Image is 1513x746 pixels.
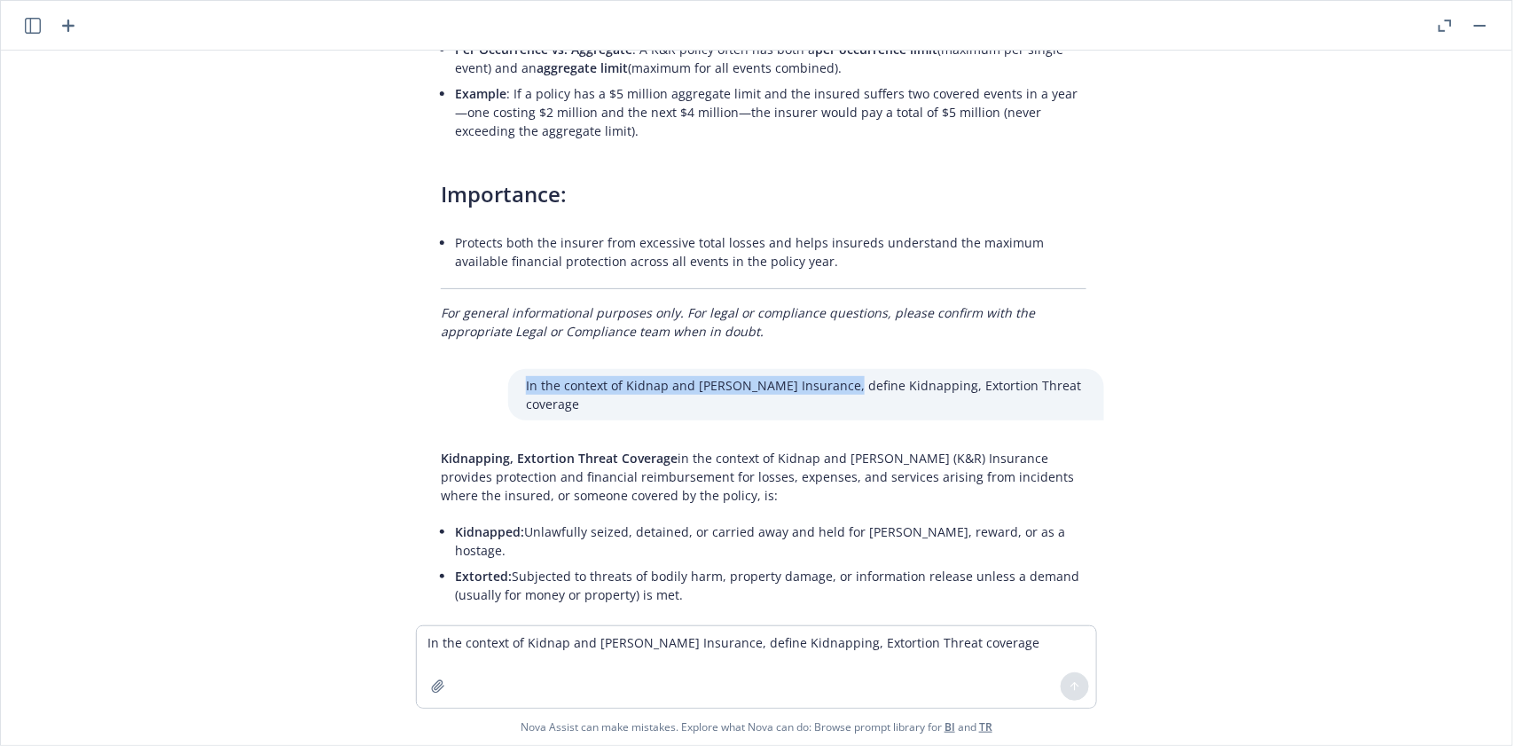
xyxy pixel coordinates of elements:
[455,523,524,540] span: Kidnapped:
[455,230,1086,274] li: Protects both the insurer from excessive total losses and helps insureds understand the maximum a...
[441,449,1086,505] p: in the context of Kidnap and [PERSON_NAME] (K&R) Insurance provides protection and financial reim...
[455,36,1086,81] li: : A K&R policy often has both a (maximum per single event) and an (maximum for all events combined).
[455,41,632,58] span: Per Occurrence vs. Aggregate
[945,719,955,734] a: BI
[441,450,678,467] span: Kidnapping, Extortion Threat Coverage
[521,709,992,745] span: Nova Assist can make mistakes. Explore what Nova can do: Browse prompt library for and
[455,568,512,585] span: Extorted:
[455,85,506,102] span: Example
[455,563,1086,608] li: Subjected to threats of bodily harm, property damage, or information release unless a demand (usu...
[441,179,1086,209] h3: Importance:
[815,41,937,58] span: per occurrence limit
[455,81,1086,144] li: : If a policy has a $5 million aggregate limit and the insured suffers two covered events in a ye...
[441,304,1035,340] em: For general informational purposes only. For legal or compliance questions, please confirm with t...
[455,519,1086,563] li: Unlawfully seized, detained, or carried away and held for [PERSON_NAME], reward, or as a hostage.
[979,719,992,734] a: TR
[537,59,628,76] span: aggregate limit
[526,376,1086,413] p: In the context of Kidnap and [PERSON_NAME] Insurance, define Kidnapping, Extortion Threat coverage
